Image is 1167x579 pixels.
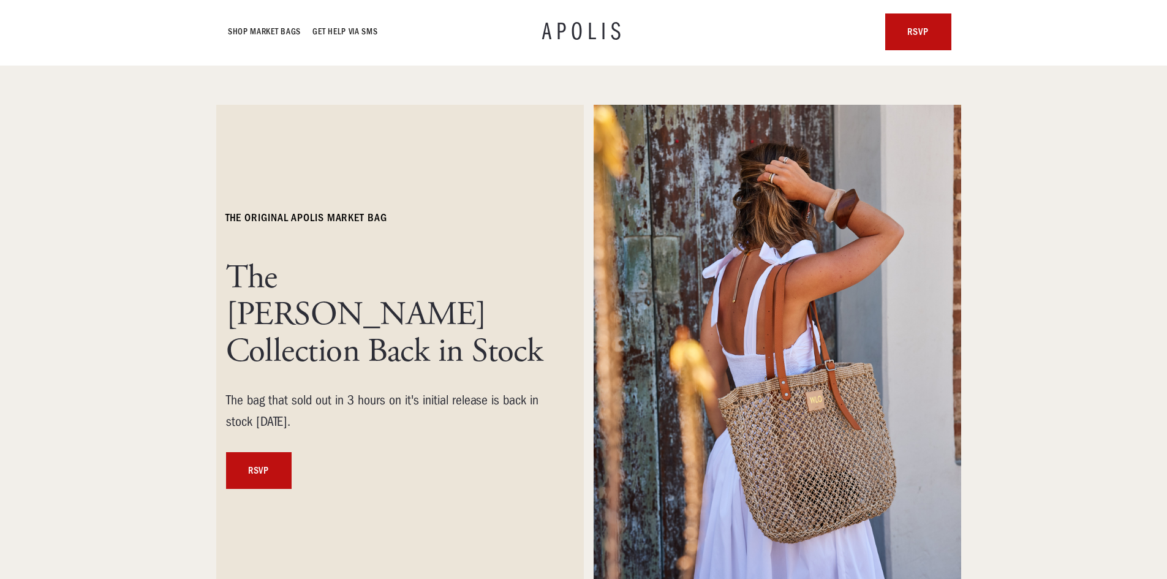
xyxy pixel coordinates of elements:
[228,25,301,39] a: Shop Market bags
[226,452,292,489] a: RSVP
[226,260,545,370] h1: The [PERSON_NAME] Collection Back in Stock
[885,13,951,50] a: rsvp
[313,25,378,39] a: GET HELP VIA SMS
[226,211,387,225] h6: The ORIGINAL Apolis market bag
[226,390,545,433] div: The bag that sold out in 3 hours on it's initial release is back in stock [DATE].
[542,20,625,44] a: APOLIS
